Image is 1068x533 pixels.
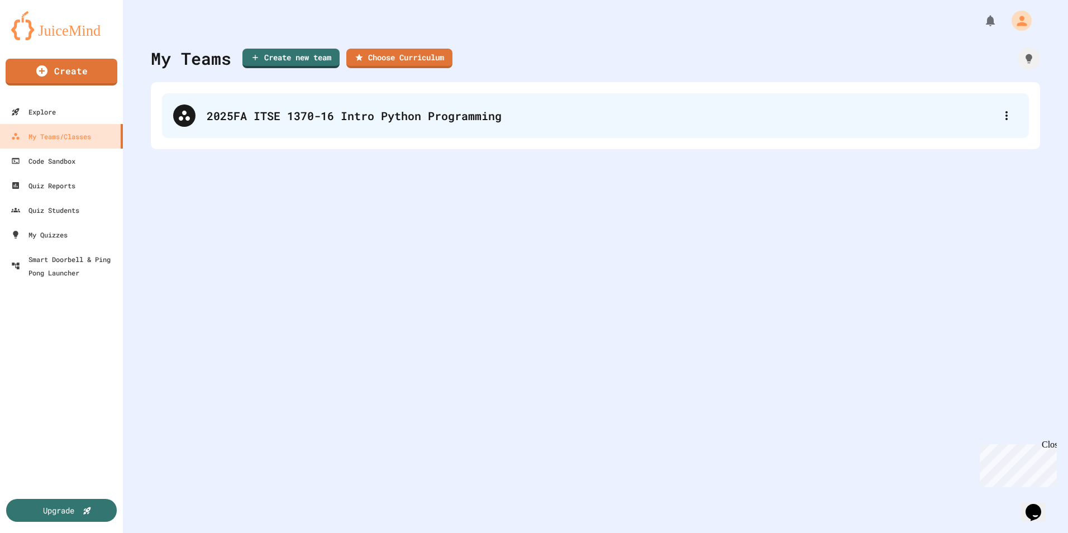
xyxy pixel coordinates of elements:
iframe: chat widget [1021,488,1057,522]
div: Code Sandbox [11,154,75,168]
div: 2025FA ITSE 1370-16 Intro Python Programming [207,107,995,124]
div: Chat with us now!Close [4,4,77,71]
div: My Teams [151,46,231,71]
div: My Teams/Classes [11,130,91,143]
div: Explore [11,105,56,118]
img: logo-orange.svg [11,11,112,40]
div: Quiz Reports [11,179,75,192]
div: Smart Doorbell & Ping Pong Launcher [11,253,118,279]
a: Create new team [242,49,340,68]
div: My Quizzes [11,228,68,241]
div: Quiz Students [11,203,79,217]
div: 2025FA ITSE 1370-16 Intro Python Programming [162,93,1029,138]
div: My Notifications [963,11,1000,30]
iframe: chat widget [975,440,1057,487]
div: How it works [1018,47,1040,70]
a: Create [6,59,117,85]
div: Upgrade [43,505,74,516]
a: Choose Curriculum [346,49,452,68]
div: My Account [1000,8,1034,34]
